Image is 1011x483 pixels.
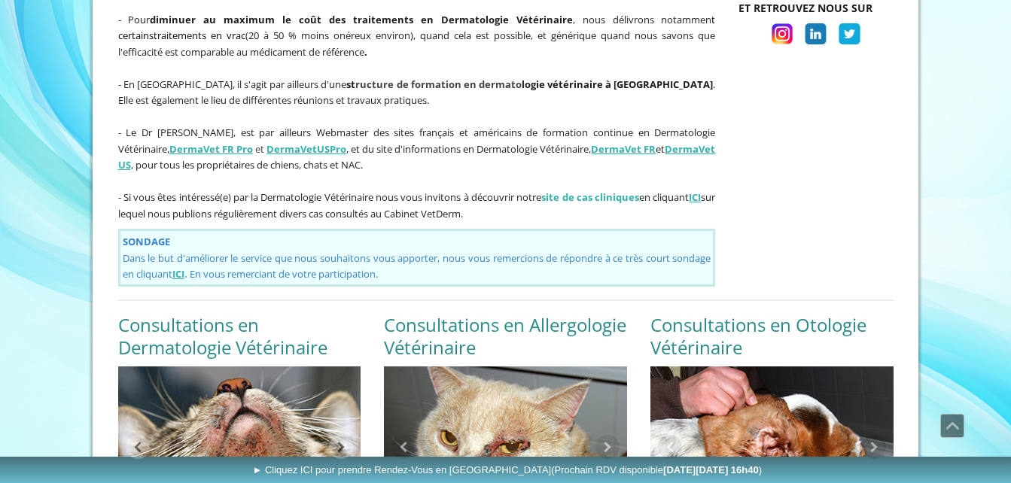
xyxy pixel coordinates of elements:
strong: diminuer au maximum le coût des traitements en Dermatologie Vétérinaire [150,13,572,26]
a: DermaVet FR Pro [169,142,253,156]
img: image.jpg [772,23,793,44]
span: ructure de formation en dermato [355,77,522,91]
strong: st logie vétérinaire à [GEOGRAPHIC_DATA] [346,77,713,91]
span: - Pour , nous délivrons notammen (20 à 50 % moins onéreux environ), quand cela est possible, et g... [118,13,716,59]
a: DermaVet FR [591,142,656,156]
span: (Prochain RDV disponible ) [551,464,762,475]
a: ICI [689,190,701,204]
a: DermaVetUSPro [266,142,346,156]
b: [DATE][DATE] 16h40 [663,464,759,475]
span: et [255,142,264,156]
img: image.jpg [839,23,860,44]
h2: Consultations en Dermatologie Vétérinaire [118,314,361,359]
span: Dans le but d'améliorer le service que nous souhaitons vous apporter, nous vous remercions de rép... [123,251,711,281]
img: image.jpg [805,23,827,44]
span: ► Cliquez ICI pour prendre Rendez-Vous en [GEOGRAPHIC_DATA] [252,464,762,475]
strong: . [364,45,367,59]
span: . [172,267,187,281]
h2: Consultations en Otologie Vétérinaire [650,314,894,359]
a: ICI [172,267,184,281]
span: - Si vous êtes intéressé(e) par la Dermatologie Vétérinaire nous vous invitons à découvrir notre ... [118,190,716,220]
span: - Le Dr [PERSON_NAME], est par ailleurs Webmaster des sites français et américains de formation c... [118,126,716,172]
strong: DermaVet Pro [266,142,346,156]
span: Défiler vers le haut [941,415,964,437]
span: ues [622,190,639,204]
strong: ET RETROUVEZ NOUS SUR [738,1,872,15]
span: US [317,142,330,156]
span: - En [GEOGRAPHIC_DATA], il s'agit par ailleurs d'une . Elle est également le lieu de différentes ... [118,77,716,108]
a: Défiler vers le haut [940,414,964,438]
span: site de cas cliniq [541,190,639,204]
span: En vous remerciant de votre participation. [190,267,378,281]
a: traitements en vrac [154,29,245,42]
h2: Consultations en Allergologie Vétérinaire [384,314,627,359]
strong: SONDAGE [123,235,170,248]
